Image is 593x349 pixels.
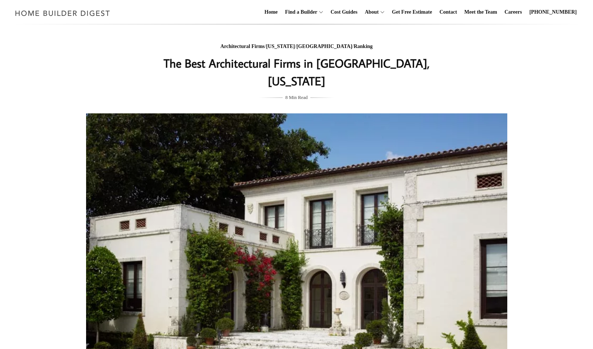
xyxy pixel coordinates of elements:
a: Careers [502,0,525,24]
img: Home Builder Digest [12,6,113,20]
a: About [362,0,378,24]
a: Ranking [354,44,372,49]
a: Cost Guides [328,0,361,24]
div: / / / [149,42,444,51]
h1: The Best Architectural Firms in [GEOGRAPHIC_DATA], [US_STATE] [149,54,444,90]
a: [US_STATE] [266,44,295,49]
a: [PHONE_NUMBER] [526,0,580,24]
a: Meet the Team [461,0,500,24]
a: [GEOGRAPHIC_DATA] [296,44,352,49]
a: Architectural Firms [220,44,265,49]
a: Contact [436,0,460,24]
a: Find a Builder [282,0,317,24]
span: 8 Min Read [285,93,307,102]
a: Home [262,0,281,24]
a: Get Free Estimate [389,0,435,24]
